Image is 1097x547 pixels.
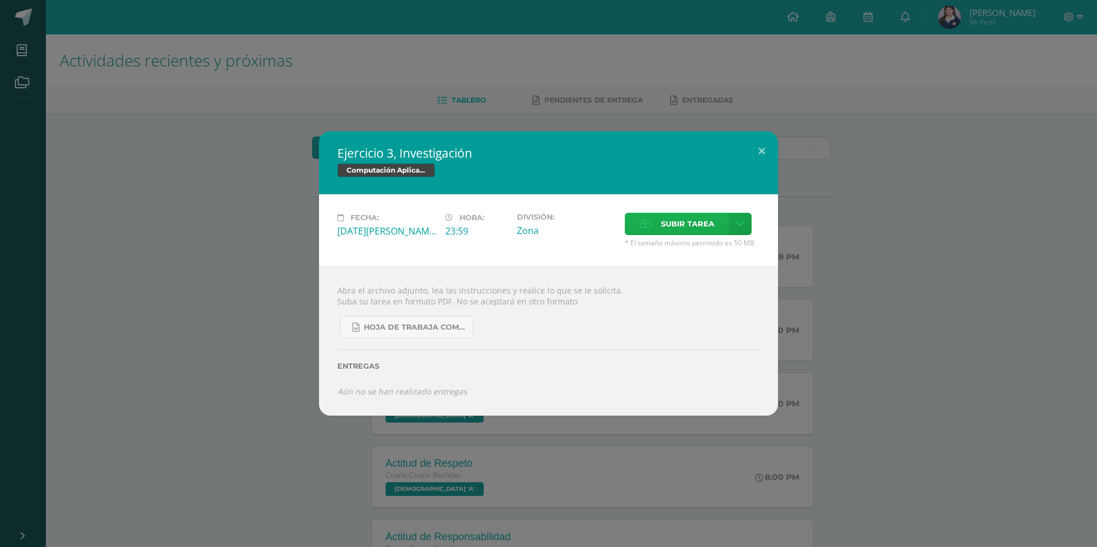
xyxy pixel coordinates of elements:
[364,323,467,332] span: Hoja de trabaja Compu Aplicada.docx
[337,225,436,237] div: [DATE][PERSON_NAME]
[337,145,760,161] h2: Ejercicio 3, Investigación
[745,131,778,170] button: Close (Esc)
[337,386,467,397] i: Aún no se han realizado entregas
[517,224,616,237] div: Zona
[337,362,760,370] label: Entregas
[661,213,714,235] span: Subir tarea
[625,238,760,248] span: * El tamaño máximo permitido es 50 MB
[517,213,616,221] label: División:
[460,213,484,222] span: Hora:
[445,225,508,237] div: 23:59
[351,213,379,222] span: Fecha:
[340,316,473,338] a: Hoja de trabaja Compu Aplicada.docx
[337,163,435,177] span: Computación Aplicada
[319,266,778,415] div: Abra el archivo adjunto, lea las instrucciones y realice lo que se le solicita. Suba su tarea en ...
